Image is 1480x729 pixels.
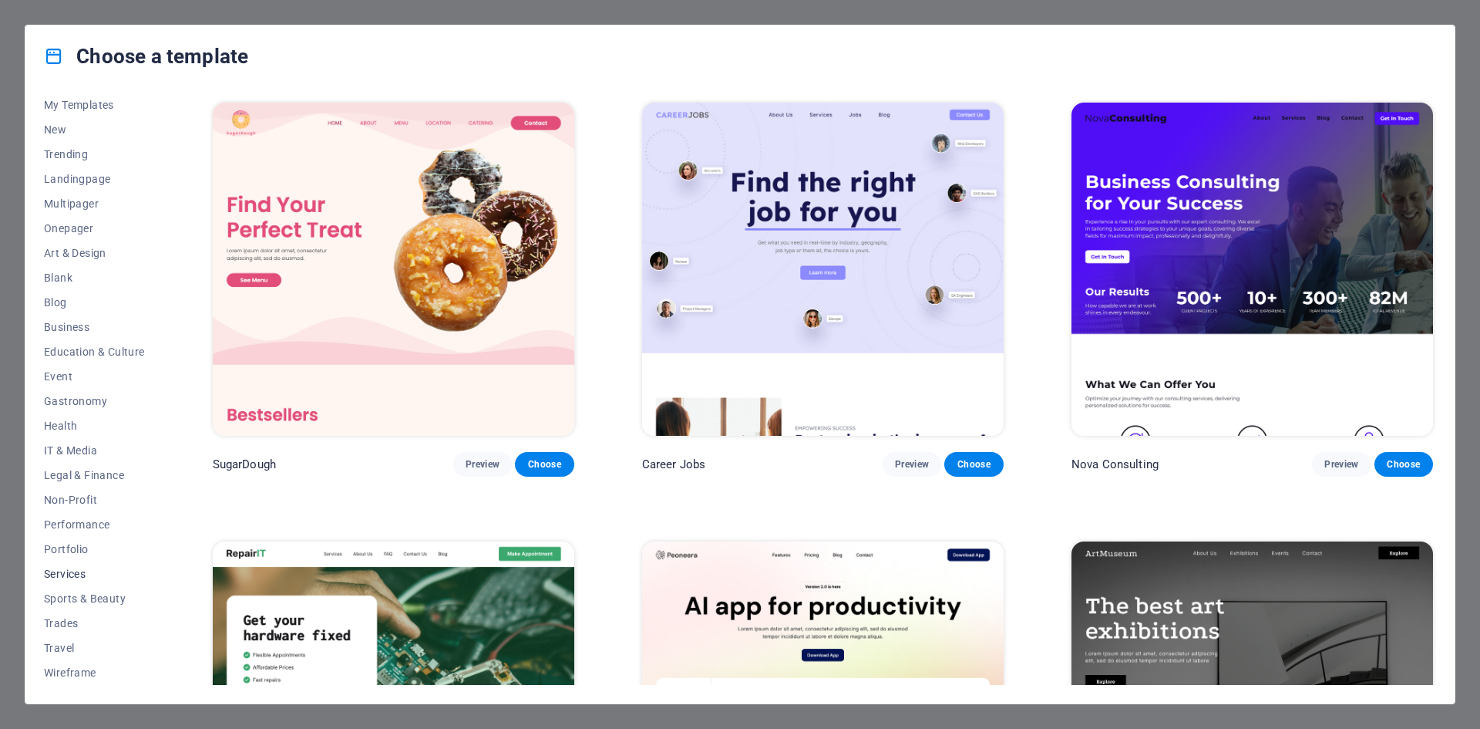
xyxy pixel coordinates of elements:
span: IT & Media [44,444,145,457]
button: Health [44,413,145,438]
p: SugarDough [213,457,276,472]
span: Trades [44,617,145,629]
span: Travel [44,642,145,654]
span: Portfolio [44,543,145,555]
span: Blog [44,296,145,309]
button: Onepager [44,216,145,241]
button: Legal & Finance [44,463,145,488]
button: Sports & Beauty [44,586,145,611]
img: SugarDough [213,103,574,436]
button: Event [44,364,145,389]
button: Education & Culture [44,339,145,364]
button: Services [44,562,145,586]
span: Choose [527,458,561,471]
span: My Templates [44,99,145,111]
span: Business [44,321,145,333]
span: Landingpage [44,173,145,185]
span: Sports & Beauty [44,592,145,605]
button: Trending [44,142,145,167]
span: Trending [44,148,145,160]
span: Performance [44,518,145,531]
span: Wireframe [44,667,145,679]
span: Health [44,420,145,432]
span: Non-Profit [44,494,145,506]
img: Nova Consulting [1071,103,1433,436]
span: Preview [1324,458,1358,471]
p: Nova Consulting [1071,457,1159,472]
span: Gastronomy [44,395,145,407]
span: Education & Culture [44,346,145,358]
button: Wireframe [44,660,145,685]
button: Business [44,315,145,339]
button: Choose [1374,452,1433,477]
button: Choose [944,452,1003,477]
span: Onepager [44,222,145,235]
button: Multipager [44,191,145,216]
span: Legal & Finance [44,469,145,481]
span: Choose [1387,458,1421,471]
button: Trades [44,611,145,636]
span: Preview [466,458,499,471]
span: Multipager [44,197,145,210]
img: Career Jobs [642,103,1004,436]
button: Landingpage [44,167,145,191]
button: Gastronomy [44,389,145,413]
span: Event [44,370,145,383]
span: Choose [957,458,991,471]
span: Preview [895,458,929,471]
button: Travel [44,636,145,660]
p: Career Jobs [642,457,706,472]
button: Performance [44,512,145,537]
span: Services [44,568,145,580]
button: My Templates [44,93,145,117]
button: New [44,117,145,142]
button: Art & Design [44,241,145,265]
span: New [44,123,145,136]
button: Non-Profit [44,488,145,512]
button: IT & Media [44,438,145,463]
button: Blank [44,265,145,290]
span: Blank [44,272,145,284]
button: Preview [453,452,512,477]
button: Preview [883,452,941,477]
button: Blog [44,290,145,315]
button: Portfolio [44,537,145,562]
h4: Choose a template [44,44,248,69]
button: Choose [515,452,573,477]
span: Art & Design [44,247,145,259]
button: Preview [1312,452,1371,477]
